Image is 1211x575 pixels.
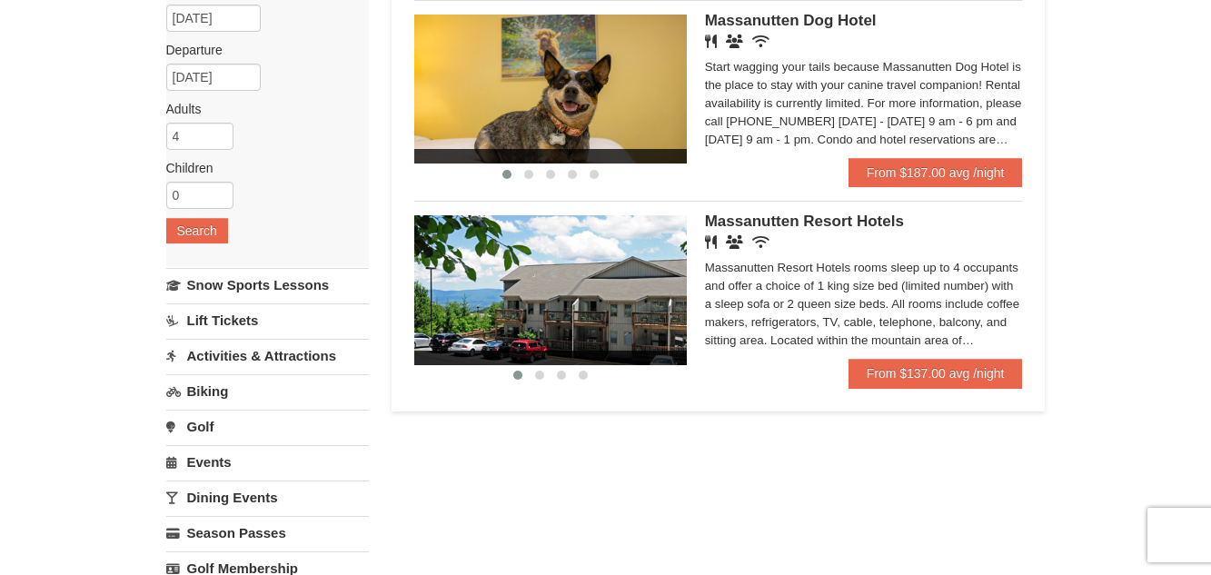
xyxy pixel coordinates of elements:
div: Massanutten Resort Hotels rooms sleep up to 4 occupants and offer a choice of 1 king size bed (li... [705,259,1023,350]
span: Massanutten Resort Hotels [705,213,904,230]
div: Start wagging your tails because Massanutten Dog Hotel is the place to stay with your canine trav... [705,58,1023,149]
a: From $187.00 avg /night [849,158,1023,187]
i: Restaurant [705,235,717,249]
a: Biking [166,374,369,408]
label: Departure [166,41,355,59]
i: Banquet Facilities [726,35,743,48]
a: Activities & Attractions [166,339,369,372]
a: Events [166,445,369,479]
button: Search [166,218,228,243]
a: Dining Events [166,481,369,514]
i: Wireless Internet (free) [752,35,769,48]
a: Golf [166,410,369,443]
a: From $137.00 avg /night [849,359,1023,388]
i: Restaurant [705,35,717,48]
a: Snow Sports Lessons [166,268,369,302]
i: Wireless Internet (free) [752,235,769,249]
label: Adults [166,100,355,118]
a: Season Passes [166,516,369,550]
span: Massanutten Dog Hotel [705,12,877,29]
label: Children [166,159,355,177]
i: Banquet Facilities [726,235,743,249]
a: Lift Tickets [166,303,369,337]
